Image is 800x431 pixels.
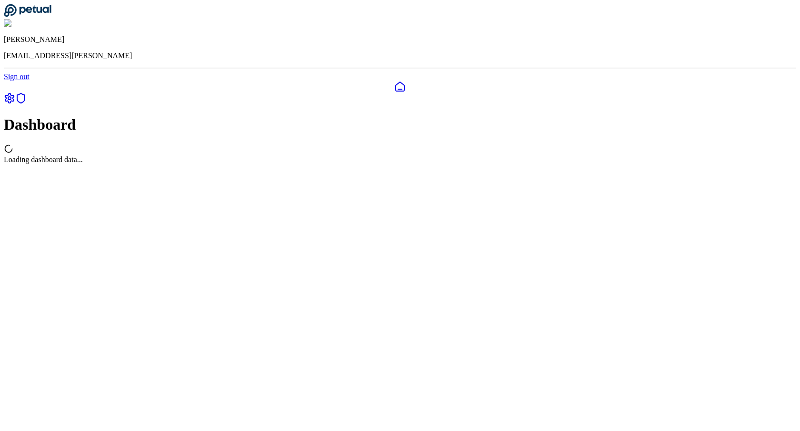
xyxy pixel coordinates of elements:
[4,155,796,164] div: Loading dashboard data...
[4,35,796,44] p: [PERSON_NAME]
[4,19,68,28] img: Shekhar Khedekar
[4,116,796,133] h1: Dashboard
[4,72,30,81] a: Sign out
[4,97,15,105] a: Settings
[4,51,796,60] p: [EMAIL_ADDRESS][PERSON_NAME]
[15,97,27,105] a: SOC 1 Reports
[4,10,51,19] a: Go to Dashboard
[4,81,796,92] a: Dashboard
